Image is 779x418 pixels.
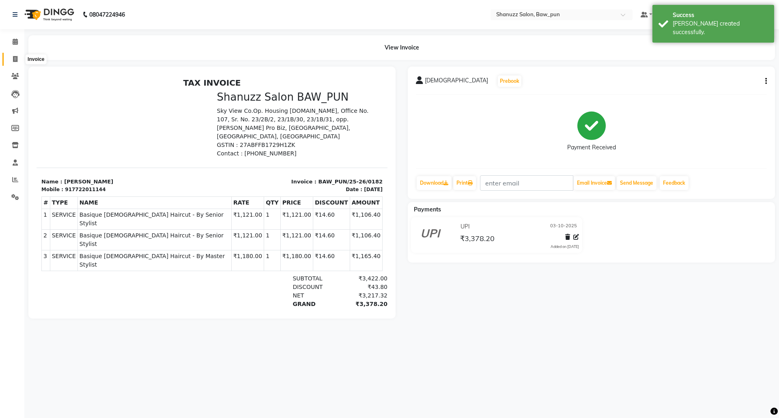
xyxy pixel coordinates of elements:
div: Success [673,11,768,19]
td: ₹14.60 [277,155,314,175]
a: Feedback [660,176,689,190]
h3: Shanuzz Salon BAW_PUN [181,16,346,29]
div: Payment Received [567,143,616,152]
div: [DATE] [327,111,346,119]
p: GSTIN : 27ABFFB1729H1ZK [181,66,346,75]
button: Prebook [498,75,521,87]
td: ₹1,106.40 [313,134,346,155]
div: ₹43.80 [301,208,351,217]
div: Bill created successfully. [673,19,768,37]
input: enter email [480,175,573,191]
div: SUBTOTAL [251,200,301,208]
h2: TAX INVOICE [5,3,346,13]
button: Email Invoice [574,176,615,190]
td: ₹1,121.00 [195,155,227,175]
span: [DEMOGRAPHIC_DATA] [425,76,488,88]
div: 917722011144 [28,111,69,119]
td: SERVICE [13,134,41,155]
p: Sky View Co.Op. Housing [DOMAIN_NAME], Office No. 107, Sr. No. 23/2B/2, 23/1B/30, 23/1B/31, opp. ... [181,32,346,66]
span: Basique [DEMOGRAPHIC_DATA] Haircut - By Senior Stylist [43,157,193,174]
a: Download [417,176,452,190]
td: ₹14.60 [277,175,314,196]
div: DISCOUNT [251,208,301,217]
p: Invoice : BAW_PUN/25-26/0182 [181,103,346,111]
div: ₹3,422.00 [301,200,351,208]
td: 1 [228,175,244,196]
td: 1 [5,134,14,155]
img: logo [21,3,76,26]
span: Basique [DEMOGRAPHIC_DATA] Haircut - By Master Stylist [43,177,193,194]
td: ₹1,180.00 [195,175,227,196]
div: View Invoice [28,35,775,60]
div: Invoice [26,55,46,65]
td: ₹1,121.00 [244,155,276,175]
p: Name : [PERSON_NAME] [5,103,171,111]
td: SERVICE [13,155,41,175]
th: AMOUNT [313,122,346,134]
div: ₹3,378.20 [301,225,351,242]
button: Send Message [617,176,656,190]
td: 3 [5,175,14,196]
td: 1 [228,134,244,155]
th: QTY [228,122,244,134]
div: Date : [309,111,326,119]
th: # [5,122,14,134]
span: Basique [DEMOGRAPHIC_DATA] Haircut - By Senior Stylist [43,136,193,153]
div: GRAND TOTAL [251,225,301,242]
div: Mobile : [5,111,27,119]
td: SERVICE [13,175,41,196]
th: PRICE [244,122,276,134]
span: Payments [414,206,441,213]
td: ₹1,180.00 [244,175,276,196]
div: ₹3,217.32 [301,217,351,225]
td: ₹14.60 [277,134,314,155]
td: 1 [228,155,244,175]
td: ₹1,106.40 [313,155,346,175]
th: RATE [195,122,227,134]
p: Contact : [PHONE_NUMBER] [181,75,346,83]
span: UPI [461,222,470,231]
td: ₹1,121.00 [195,134,227,155]
th: NAME [41,122,195,134]
span: ₹3,378.20 [460,234,495,245]
b: 08047224946 [89,3,125,26]
td: 2 [5,155,14,175]
th: TYPE [13,122,41,134]
span: 03-10-2025 [550,222,577,231]
a: Print [453,176,476,190]
th: DISCOUNT [277,122,314,134]
td: ₹1,165.40 [313,175,346,196]
td: ₹1,121.00 [244,134,276,155]
div: NET [251,217,301,225]
div: Added on [DATE] [551,244,579,250]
